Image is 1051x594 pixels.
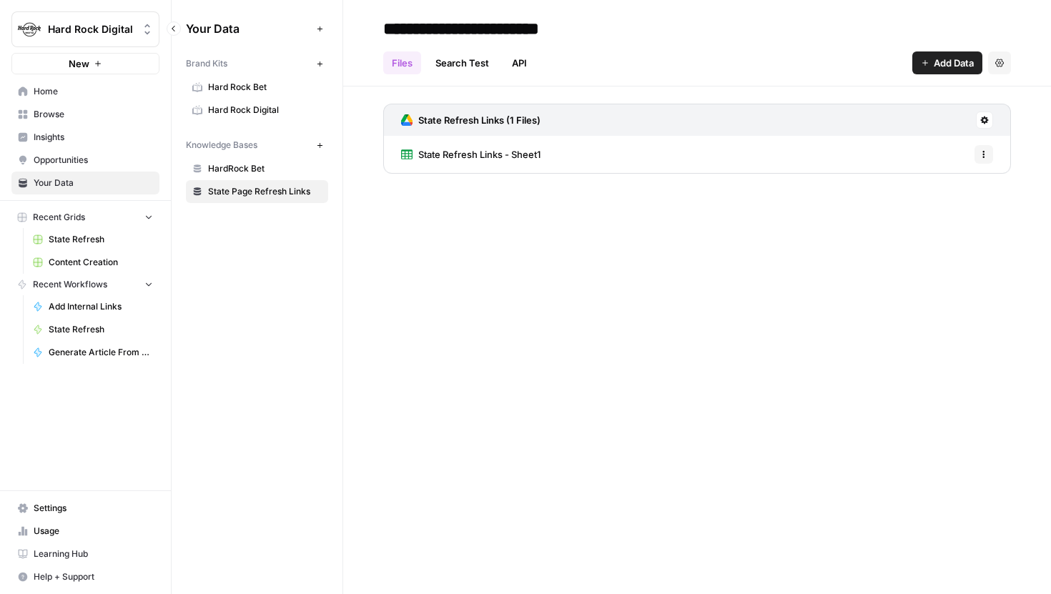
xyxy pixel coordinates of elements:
span: State Refresh Links - Sheet1 [418,147,541,162]
span: Insights [34,131,153,144]
button: New [11,53,159,74]
a: Settings [11,497,159,520]
span: Opportunities [34,154,153,167]
a: State Refresh Links - Sheet1 [401,136,541,173]
a: Opportunities [11,149,159,172]
a: Usage [11,520,159,543]
span: Recent Grids [33,211,85,224]
span: Your Data [34,177,153,189]
span: Browse [34,108,153,121]
h3: State Refresh Links (1 Files) [418,113,541,127]
a: Insights [11,126,159,149]
span: Hard Rock Digital [48,22,134,36]
span: Generate Article From Outline [49,346,153,359]
span: Knowledge Bases [186,139,257,152]
a: Files [383,51,421,74]
span: State Refresh [49,323,153,336]
span: Add Internal Links [49,300,153,313]
span: Recent Workflows [33,278,107,291]
span: Your Data [186,20,311,37]
span: Usage [34,525,153,538]
button: Workspace: Hard Rock Digital [11,11,159,47]
a: Generate Article From Outline [26,341,159,364]
a: HardRock Bet [186,157,328,180]
span: Help + Support [34,570,153,583]
a: Search Test [427,51,498,74]
img: Hard Rock Digital Logo [16,16,42,42]
span: Settings [34,502,153,515]
span: New [69,56,89,71]
span: State Refresh [49,233,153,246]
a: State Refresh Links (1 Files) [401,104,541,136]
button: Recent Grids [11,207,159,228]
span: State Page Refresh Links [208,185,322,198]
button: Add Data [912,51,982,74]
a: Home [11,80,159,103]
span: Brand Kits [186,57,227,70]
span: Hard Rock Bet [208,81,322,94]
a: API [503,51,536,74]
span: Learning Hub [34,548,153,560]
a: State Page Refresh Links [186,180,328,203]
a: Learning Hub [11,543,159,565]
a: State Refresh [26,228,159,251]
a: Browse [11,103,159,126]
a: Hard Rock Bet [186,76,328,99]
span: Hard Rock Digital [208,104,322,117]
a: Your Data [11,172,159,194]
button: Recent Workflows [11,274,159,295]
a: State Refresh [26,318,159,341]
a: Hard Rock Digital [186,99,328,122]
a: Add Internal Links [26,295,159,318]
span: Add Data [934,56,974,70]
span: Home [34,85,153,98]
button: Help + Support [11,565,159,588]
a: Content Creation [26,251,159,274]
span: HardRock Bet [208,162,322,175]
span: Content Creation [49,256,153,269]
